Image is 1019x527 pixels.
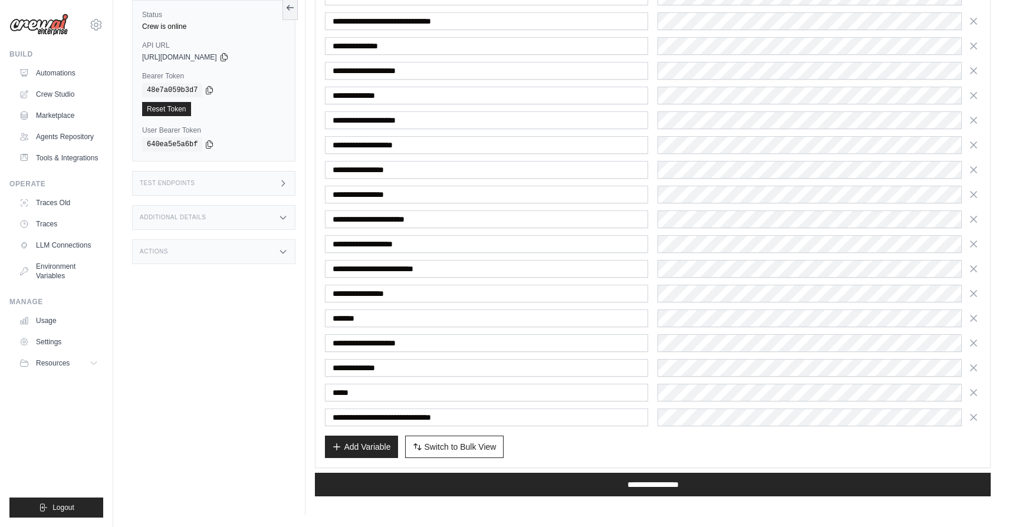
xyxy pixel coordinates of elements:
[140,214,206,221] h3: Additional Details
[142,22,285,31] div: Crew is online
[142,137,202,151] code: 640ea5e5a6bf
[9,498,103,518] button: Logout
[142,102,191,116] a: Reset Token
[36,358,70,368] span: Resources
[140,180,195,187] h3: Test Endpoints
[14,332,103,351] a: Settings
[142,71,285,81] label: Bearer Token
[142,52,217,62] span: [URL][DOMAIN_NAME]
[52,503,74,512] span: Logout
[9,14,68,36] img: Logo
[9,179,103,189] div: Operate
[405,436,504,458] button: Switch to Bulk View
[9,50,103,59] div: Build
[142,126,285,135] label: User Bearer Token
[14,127,103,146] a: Agents Repository
[14,193,103,212] a: Traces Old
[9,297,103,307] div: Manage
[14,257,103,285] a: Environment Variables
[14,354,103,373] button: Resources
[142,83,202,97] code: 48e7a059b3d7
[14,64,103,83] a: Automations
[425,441,497,453] span: Switch to Bulk View
[14,106,103,125] a: Marketplace
[14,149,103,167] a: Tools & Integrations
[14,236,103,255] a: LLM Connections
[325,436,397,458] button: Add Variable
[142,41,285,50] label: API URL
[14,215,103,233] a: Traces
[14,311,103,330] a: Usage
[14,85,103,104] a: Crew Studio
[140,248,168,255] h3: Actions
[142,10,285,19] label: Status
